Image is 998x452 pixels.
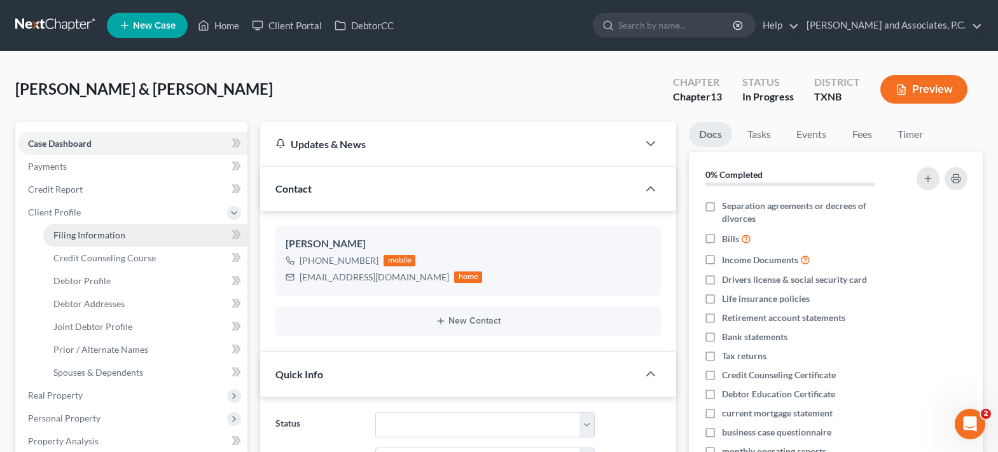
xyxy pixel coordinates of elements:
a: [PERSON_NAME] and Associates, P.C. [800,14,982,37]
span: Personal Property [28,413,100,423]
label: Status [269,412,369,437]
div: [PERSON_NAME] [286,236,651,252]
div: [PHONE_NUMBER] [300,254,378,267]
div: In Progress [742,90,794,104]
span: Bills [722,233,739,245]
a: Filing Information [43,224,247,247]
a: Debtor Profile [43,270,247,292]
iframe: Intercom live chat [955,409,985,439]
span: Joint Debtor Profile [53,321,132,332]
div: Chapter [673,75,722,90]
span: Debtor Addresses [53,298,125,309]
strong: 0% Completed [705,169,763,180]
span: current mortgage statement [722,407,833,420]
span: Debtor Profile [53,275,111,286]
a: Tasks [737,122,781,147]
span: Contact [275,182,312,195]
span: Tax returns [722,350,766,362]
span: Credit Counseling Course [53,252,156,263]
span: Property Analysis [28,435,99,446]
div: home [454,271,482,283]
div: Chapter [673,90,722,104]
span: Separation agreements or decrees of divorces [722,200,898,225]
span: Filing Information [53,229,125,240]
a: Timer [887,122,933,147]
span: Case Dashboard [28,138,92,149]
span: Retirement account statements [722,312,845,324]
a: Prior / Alternate Names [43,338,247,361]
a: Home [191,14,246,37]
a: Docs [689,122,732,147]
span: Credit Counseling Certificate [722,369,836,381]
div: TXNB [814,90,860,104]
span: Spouses & Dependents [53,367,143,378]
button: New Contact [286,316,651,326]
a: Payments [18,155,247,178]
span: 13 [710,90,722,102]
button: Preview [880,75,967,104]
span: Prior / Alternate Names [53,344,148,355]
span: Debtor Education Certificate [722,388,835,401]
div: mobile [384,255,415,266]
a: Client Portal [246,14,328,37]
a: Spouses & Dependents [43,361,247,384]
a: Events [786,122,836,147]
span: Client Profile [28,207,81,217]
a: Fees [842,122,882,147]
div: Status [742,75,794,90]
span: Income Documents [722,254,798,266]
span: Bank statements [722,331,787,343]
a: Credit Report [18,178,247,201]
a: Debtor Addresses [43,292,247,315]
div: Updates & News [275,137,623,151]
a: Credit Counseling Course [43,247,247,270]
div: District [814,75,860,90]
div: [EMAIL_ADDRESS][DOMAIN_NAME] [300,271,449,284]
input: Search by name... [618,13,735,37]
span: Quick Info [275,368,323,380]
a: Help [756,14,799,37]
span: Life insurance policies [722,292,810,305]
span: Drivers license & social security card [722,273,867,286]
span: 2 [981,409,991,419]
span: Payments [28,161,67,172]
span: [PERSON_NAME] & [PERSON_NAME] [15,79,273,98]
a: DebtorCC [328,14,400,37]
span: Credit Report [28,184,83,195]
span: Real Property [28,390,83,401]
a: Joint Debtor Profile [43,315,247,338]
span: New Case [133,21,176,31]
a: Case Dashboard [18,132,247,155]
span: business case questionnaire [722,426,831,439]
